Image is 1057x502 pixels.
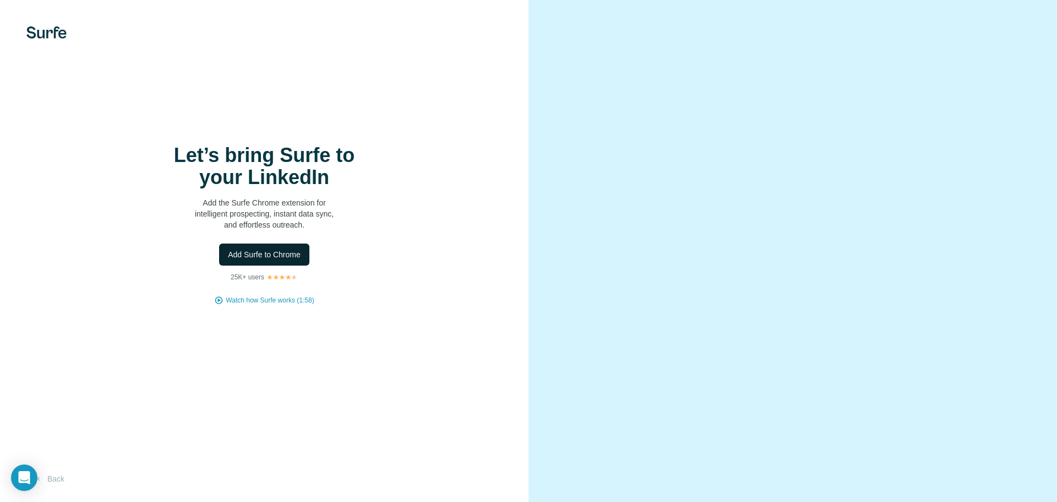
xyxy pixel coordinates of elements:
[219,244,309,266] button: Add Surfe to Chrome
[231,272,264,282] p: 25K+ users
[26,469,72,489] button: Back
[266,274,298,280] img: Rating Stars
[154,144,374,188] h1: Let’s bring Surfe to your LinkedIn
[226,295,314,305] button: Watch how Surfe works (1:58)
[11,465,37,491] div: Open Intercom Messenger
[154,197,374,230] p: Add the Surfe Chrome extension for intelligent prospecting, instant data sync, and effortless out...
[228,249,301,260] span: Add Surfe to Chrome
[26,26,67,39] img: Surfe's logo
